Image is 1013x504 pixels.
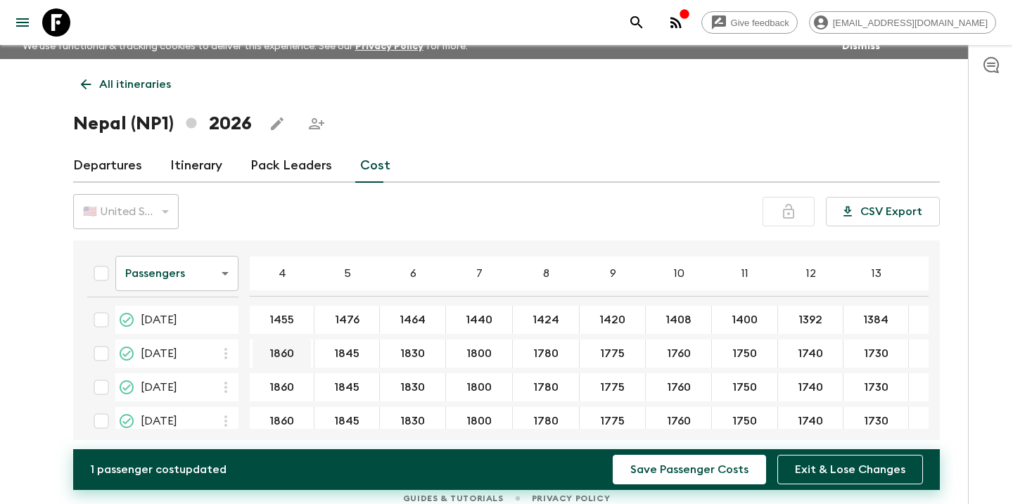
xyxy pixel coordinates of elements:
[712,373,778,401] div: 04 May 2026; 11
[741,265,748,282] p: 11
[317,340,376,368] button: 1845
[476,265,483,282] p: 7
[649,306,708,334] button: 1408
[318,306,376,334] button: 1476
[118,311,135,328] svg: Proposed
[115,254,238,293] div: Passengers
[583,407,642,435] button: 1775
[712,407,778,435] div: 18 May 2026; 11
[516,340,575,368] button: 1780
[250,373,314,401] div: 04 May 2026; 4
[582,306,642,334] button: 1420
[846,306,905,334] button: 1384
[73,70,179,98] a: All itineraries
[250,149,332,183] a: Pack Leaders
[674,265,684,282] p: 10
[380,340,446,368] div: 06 Apr 2026; 6
[809,11,996,34] div: [EMAIL_ADDRESS][DOMAIN_NAME]
[317,373,376,401] button: 1845
[360,149,390,183] a: Cost
[712,306,778,334] div: 09 Mar 2026; 11
[302,110,331,138] span: Share this itinerary
[909,340,973,368] div: 06 Apr 2026; 14
[383,340,442,368] button: 1830
[839,37,884,56] button: Dismiss
[446,340,513,368] div: 06 Apr 2026; 7
[17,34,473,59] p: We use functional & tracking cookies to deliver this experience. See our for more.
[141,345,177,362] span: [DATE]
[513,340,580,368] div: 06 Apr 2026; 8
[847,407,905,435] button: 1730
[380,407,446,435] div: 18 May 2026; 6
[446,373,513,401] div: 04 May 2026; 7
[610,265,616,282] p: 9
[580,306,646,334] div: 09 Mar 2026; 9
[778,306,843,334] div: 09 Mar 2026; 12
[715,306,775,334] button: 1400
[73,149,142,183] a: Departures
[410,265,416,282] p: 6
[253,407,311,435] button: 1860
[583,340,642,368] button: 1775
[912,306,969,334] button: 1368
[712,340,778,368] div: 06 Apr 2026; 11
[701,11,798,34] a: Give feedback
[912,407,969,435] button: 1710
[843,340,909,368] div: 06 Apr 2026; 13
[118,345,135,362] svg: Proposed
[250,407,314,435] div: 18 May 2026; 4
[909,373,973,401] div: 04 May 2026; 14
[781,340,840,368] button: 1740
[383,306,442,334] button: 1464
[141,413,177,429] span: [DATE]
[543,265,549,282] p: 8
[778,407,843,435] div: 18 May 2026; 12
[912,373,969,401] button: 1710
[355,41,423,51] a: Privacy Policy
[450,340,509,368] button: 1800
[613,455,766,484] button: Save Passenger Costs
[825,18,995,28] span: [EMAIL_ADDRESS][DOMAIN_NAME]
[383,373,442,401] button: 1830
[314,373,380,401] div: 04 May 2026; 5
[778,340,843,368] div: 06 Apr 2026; 12
[646,340,712,368] div: 06 Apr 2026; 10
[170,149,222,183] a: Itinerary
[847,373,905,401] button: 1730
[909,306,973,334] div: 09 Mar 2026; 14
[513,407,580,435] div: 18 May 2026; 8
[909,407,973,435] div: 18 May 2026; 14
[513,373,580,401] div: 04 May 2026; 8
[778,373,843,401] div: 04 May 2026; 12
[715,373,774,401] button: 1750
[253,373,311,401] button: 1860
[912,340,969,368] button: 1710
[279,265,286,282] p: 4
[314,407,380,435] div: 18 May 2026; 5
[73,192,179,231] div: 🇺🇸 United States Dollar (USD)
[646,407,712,435] div: 18 May 2026; 10
[806,265,816,282] p: 12
[843,373,909,401] div: 04 May 2026; 13
[118,413,135,429] svg: Proposed
[646,306,712,334] div: 09 Mar 2026; 10
[580,407,646,435] div: 18 May 2026; 9
[843,306,909,334] div: 09 Mar 2026; 13
[141,311,177,328] span: [DATE]
[73,110,252,138] h1: Nepal (NP1) 2026
[141,379,177,396] span: [DATE]
[99,76,171,93] p: All itineraries
[317,407,376,435] button: 1845
[516,407,575,435] button: 1780
[450,373,509,401] button: 1800
[516,306,576,334] button: 1424
[380,373,446,401] div: 04 May 2026; 6
[380,306,446,334] div: 09 Mar 2026; 6
[90,461,227,478] p: 1 passenger cost updated
[87,259,115,287] div: Select all
[516,373,575,401] button: 1780
[253,340,311,368] button: 1860
[513,306,580,334] div: 09 Mar 2026; 8
[263,110,291,138] button: Edit this itinerary
[650,373,708,401] button: 1760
